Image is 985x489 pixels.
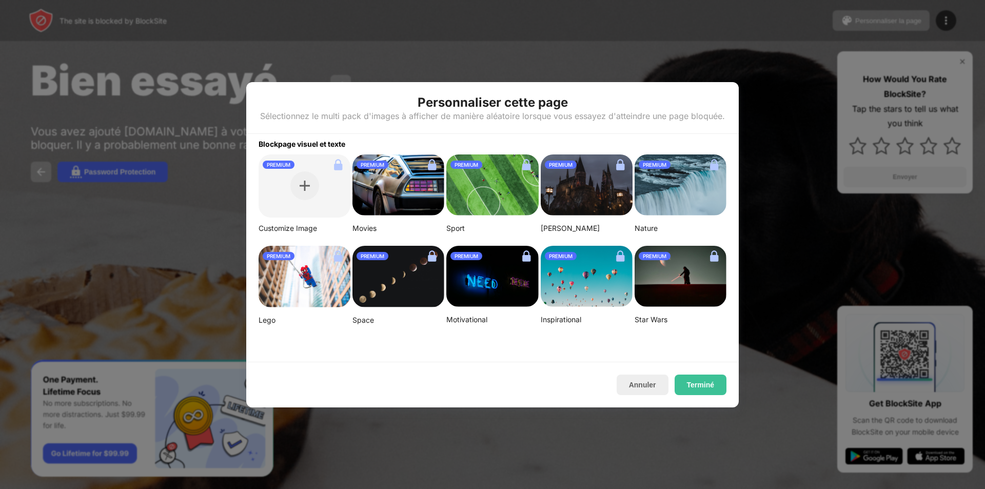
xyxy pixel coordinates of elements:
[260,111,725,121] div: Sélectionnez le multi pack d'images à afficher de manière aléatoire lorsque vous essayez d'attein...
[352,246,444,308] img: linda-xu-KsomZsgjLSA-unsplash.png
[259,246,350,307] img: mehdi-messrro-gIpJwuHVwt0-unsplash-small.png
[612,157,628,173] img: lock.svg
[246,134,739,148] div: Blockpage visuel et texte
[518,248,535,264] img: lock.svg
[541,315,633,324] div: Inspirational
[541,246,633,307] img: ian-dooley-DuBNA1QMpPA-unsplash-small.png
[518,157,535,173] img: lock.svg
[639,252,671,260] div: PREMIUM
[446,315,538,324] div: Motivational
[300,181,310,191] img: plus.svg
[446,246,538,307] img: alexis-fauvet-qfWf9Muwp-c-unsplash-small.png
[639,161,671,169] div: PREMIUM
[352,316,444,325] div: Space
[424,157,440,173] img: lock.svg
[263,161,294,169] div: PREMIUM
[675,375,726,395] button: Terminé
[263,252,294,260] div: PREMIUM
[450,161,482,169] div: PREMIUM
[259,224,350,233] div: Customize Image
[446,154,538,216] img: jeff-wang-p2y4T4bFws4-unsplash-small.png
[545,161,577,169] div: PREMIUM
[357,161,388,169] div: PREMIUM
[418,94,568,111] div: Personnaliser cette page
[612,248,628,264] img: lock.svg
[424,248,440,264] img: lock.svg
[330,157,346,173] img: lock.svg
[352,154,444,216] img: image-26.png
[541,224,633,233] div: [PERSON_NAME]
[706,157,722,173] img: lock.svg
[617,375,668,395] button: Annuler
[446,224,538,233] div: Sport
[541,154,633,216] img: aditya-vyas-5qUJfO4NU4o-unsplash-small.png
[635,154,726,216] img: aditya-chinchure-LtHTe32r_nA-unsplash.png
[450,252,482,260] div: PREMIUM
[635,315,726,324] div: Star Wars
[545,252,577,260] div: PREMIUM
[352,224,444,233] div: Movies
[706,248,722,264] img: lock.svg
[330,248,346,264] img: lock.svg
[635,224,726,233] div: Nature
[357,252,388,260] div: PREMIUM
[259,316,350,325] div: Lego
[635,246,726,307] img: image-22-small.png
